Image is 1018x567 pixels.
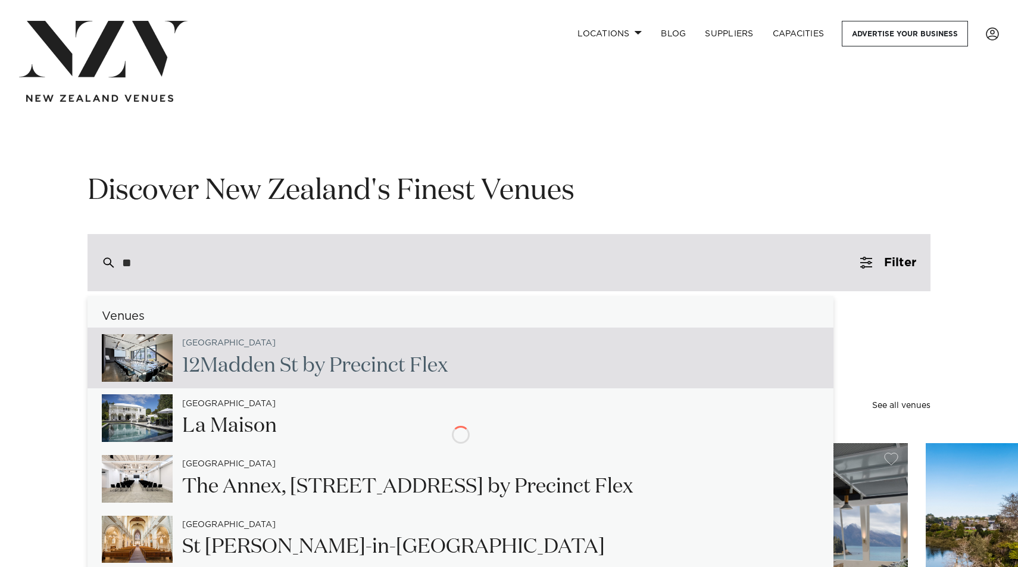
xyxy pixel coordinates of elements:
a: SUPPLIERS [695,21,763,46]
small: [GEOGRAPHIC_DATA] [182,521,276,529]
a: Advertise your business [842,21,968,46]
img: v9XziZtu9h5et2fb0Rioagpo5uF6Hq0sUwWV2p8s.jpg [102,455,173,503]
img: oR2Wc4wxeSTub3ZYlfS2IxvGMQRQ4zCbG4A3e8AK.jpg [102,394,173,442]
a: Capacities [763,21,834,46]
span: Filter [884,257,916,269]
button: Filter [846,234,930,291]
a: See all venues [872,401,930,410]
small: [GEOGRAPHIC_DATA] [182,339,276,348]
h6: Venues [88,310,833,323]
img: myJBmQ3egFRyDsoGrUIhQhVriOvggXkCgSLsH9SJ.jpg [102,334,173,382]
h2: La Maison [182,413,277,440]
h2: Madden St by Precinct Flex [182,353,448,379]
h1: Discover New Zealand's Finest Venues [88,173,930,210]
img: nzv-logo.png [19,21,188,77]
small: [GEOGRAPHIC_DATA] [182,400,276,409]
a: BLOG [651,21,695,46]
span: 12 [182,356,200,376]
img: vWslpNOC6fiVvncfWGZla93kWXycdiTrkVuiSoQa.jpg [102,516,173,563]
img: new-zealand-venues-text.png [26,95,173,102]
small: [GEOGRAPHIC_DATA] [182,460,276,469]
a: Locations [568,21,651,46]
h2: The Annex, [STREET_ADDRESS] by Precinct Flex [182,473,633,500]
h2: St [PERSON_NAME]-in-[GEOGRAPHIC_DATA] [182,534,605,560]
